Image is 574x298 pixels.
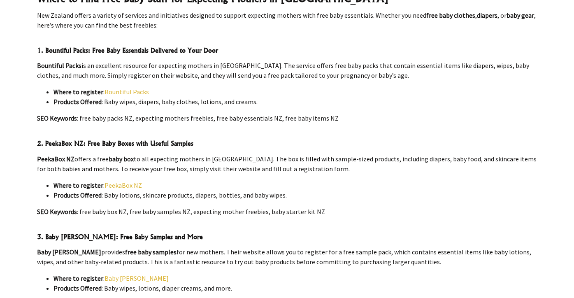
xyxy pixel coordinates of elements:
p: : free baby packs NZ, expecting mothers freebies, free baby essentials NZ, free baby items NZ [37,113,537,123]
a: Bountiful Packs [105,88,149,96]
strong: 2. PeekaBox NZ: Free Baby Boxes with Useful Samples [37,139,193,147]
a: PeekaBox NZ [105,181,142,189]
strong: Baby [PERSON_NAME] [37,248,101,256]
strong: SEO Keywords [37,114,77,122]
strong: Where to register [53,181,103,189]
strong: Where to register [53,88,103,96]
strong: Products Offered [53,191,102,199]
strong: baby gear [507,11,534,19]
li: : Baby wipes, diapers, baby clothes, lotions, and creams. [53,97,537,107]
p: New Zealand offers a variety of services and initiatives designed to support expecting mothers wi... [37,10,537,30]
p: is an excellent resource for expecting mothers in [GEOGRAPHIC_DATA]. The service offers free baby... [37,61,537,80]
p: provides for new mothers. Their website allows you to register for a free sample pack, which cont... [37,247,537,267]
strong: baby box [109,155,134,163]
strong: Where to register [53,274,103,282]
strong: 3. Baby [PERSON_NAME]: Free Baby Samples and More [37,233,203,241]
strong: free baby samples [125,248,177,256]
li: : [53,273,537,283]
li: : [53,87,537,97]
strong: diapers [477,11,497,19]
strong: PeekaBox NZ [37,155,74,163]
li: : Baby wipes, lotions, diaper creams, and more. [53,283,537,293]
li: : Baby lotions, skincare products, diapers, bottles, and baby wipes. [53,190,537,200]
a: Baby [PERSON_NAME] [105,274,169,282]
li: : [53,180,537,190]
strong: free baby clothes [426,11,475,19]
strong: Bountiful Packs [37,61,81,70]
p: offers a free to all expecting mothers in [GEOGRAPHIC_DATA]. The box is filled with sample-sized ... [37,154,537,174]
strong: Products Offered [53,98,102,106]
strong: Products Offered [53,284,102,292]
p: : free baby box NZ, free baby samples NZ, expecting mother freebies, baby starter kit NZ [37,207,537,217]
strong: SEO Keywords [37,207,77,216]
strong: 1. Bountiful Packs: Free Baby Essentials Delivered to Your Door [37,46,218,54]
